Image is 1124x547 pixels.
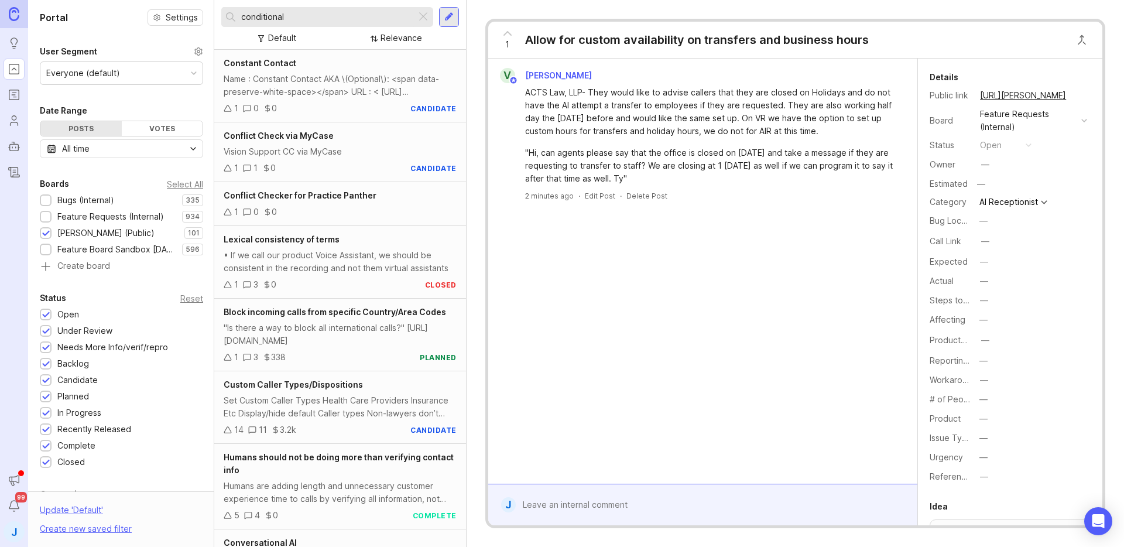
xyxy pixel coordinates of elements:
[186,212,200,221] p: 934
[980,255,988,268] div: —
[253,278,258,291] div: 3
[40,262,203,272] a: Create board
[214,299,466,371] a: Block incoming calls from specific Country/Area Codes"Is there a way to block all international c...
[268,32,296,45] div: Default
[981,235,989,248] div: —
[4,33,25,54] a: Ideas
[57,357,89,370] div: Backlog
[930,335,992,345] label: ProductboardID
[46,67,120,80] div: Everyone (default)
[253,162,258,175] div: 1
[413,511,457,521] div: complete
[167,181,203,187] div: Select All
[525,70,592,80] span: [PERSON_NAME]
[4,84,25,105] a: Roadmaps
[930,375,977,385] label: Workaround
[979,214,988,227] div: —
[381,32,422,45] div: Relevance
[930,196,971,208] div: Category
[4,136,25,157] a: Autopilot
[62,142,90,155] div: All time
[1070,28,1094,52] button: Close button
[271,278,276,291] div: 0
[525,32,869,48] div: Allow for custom availability on transfers and business hours
[930,355,992,365] label: Reporting Team
[509,76,518,85] img: member badge
[930,394,1013,404] label: # of People Affected
[930,452,963,462] label: Urgency
[9,7,19,20] img: Canny Home
[224,145,457,158] div: Vision Support CC via MyCase
[930,89,971,102] div: Public link
[57,243,176,256] div: Feature Board Sandbox [DATE]
[980,108,1077,134] div: Feature Requests (Internal)
[186,245,200,254] p: 596
[148,9,203,26] button: Settings
[214,444,466,529] a: Humans should not be doing more than verifying contact infoHumans are adding length and unnecessa...
[234,423,244,436] div: 14
[930,236,961,246] label: Call Link
[981,334,989,347] div: —
[166,12,198,23] span: Settings
[930,433,972,443] label: Issue Type
[234,509,239,522] div: 5
[578,191,580,201] div: ·
[976,273,992,289] button: Actual
[184,144,203,153] svg: toggle icon
[224,234,340,244] span: Lexical consistency of terms
[40,504,103,522] div: Update ' Default '
[525,191,574,201] a: 2 minutes ago
[15,492,27,502] span: 99
[57,374,98,387] div: Candidate
[4,521,25,542] button: J
[930,500,948,514] div: Idea
[4,110,25,131] a: Users
[976,254,992,269] button: Expected
[57,341,168,354] div: Needs More Info/verif/repro
[930,216,981,225] label: Bug Location
[976,293,992,308] button: Steps to Reproduce
[930,70,958,84] div: Details
[241,11,412,23] input: Search...
[57,194,114,207] div: Bugs (Internal)
[224,73,457,98] div: Name : Constant Contact AKA \(Optional\): <span data-preserve-white-space></span> URL : < [URL][D...
[57,308,79,321] div: Open
[930,257,968,266] label: Expected
[40,45,97,59] div: User Segment
[273,509,278,522] div: 0
[57,227,155,240] div: [PERSON_NAME] (Public)
[980,275,988,288] div: —
[493,68,601,83] a: V[PERSON_NAME]
[122,121,203,136] div: Votes
[214,50,466,122] a: Constant ContactName : Constant Contact AKA \(Optional\): <span data-preserve-white-space></span>...
[930,314,965,324] label: Affecting
[410,163,457,173] div: candidate
[57,210,164,223] div: Feature Requests (Internal)
[40,177,69,191] div: Boards
[57,390,89,403] div: Planned
[186,196,200,205] p: 335
[585,191,615,201] div: Edit Post
[253,102,259,115] div: 0
[425,280,457,290] div: closed
[40,291,66,305] div: Status
[234,278,238,291] div: 1
[188,228,200,238] p: 101
[253,351,258,364] div: 3
[214,226,466,299] a: Lexical consistency of terms• If we call our product Voice Assistant, we should be consistent in ...
[979,198,1038,206] div: AI Receptionist
[980,374,988,387] div: —
[505,38,509,51] span: 1
[214,371,466,444] a: Custom Caller Types/DispositionsSet Custom Caller Types Health Care Providers Insurance Etc Displ...
[500,68,515,83] div: V
[224,58,296,68] span: Constant Contact
[271,351,286,364] div: 338
[272,206,277,218] div: 0
[272,102,277,115] div: 0
[224,249,457,275] div: • If we call our product Voice Assistant, we should be consistent in the recording and not them v...
[40,522,132,535] div: Create new saved filter
[57,423,131,436] div: Recently Released
[974,176,989,192] div: —
[57,456,85,469] div: Closed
